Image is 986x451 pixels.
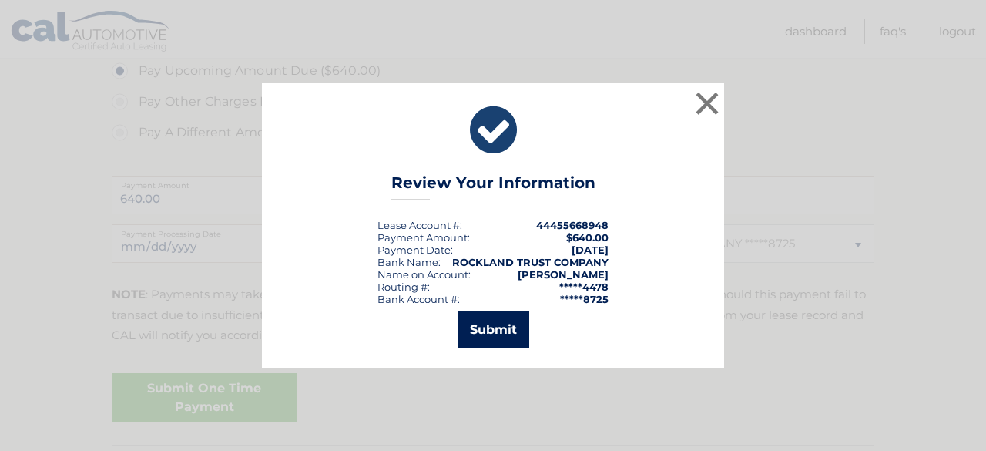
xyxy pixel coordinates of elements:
[452,256,609,268] strong: ROCKLAND TRUST COMPANY
[377,293,460,305] div: Bank Account #:
[377,256,441,268] div: Bank Name:
[458,311,529,348] button: Submit
[518,268,609,281] strong: [PERSON_NAME]
[377,268,471,281] div: Name on Account:
[377,244,453,256] div: :
[536,219,609,231] strong: 44455668948
[377,281,430,293] div: Routing #:
[377,231,470,244] div: Payment Amount:
[391,173,595,200] h3: Review Your Information
[572,244,609,256] span: [DATE]
[377,219,462,231] div: Lease Account #:
[692,88,723,119] button: ×
[377,244,451,256] span: Payment Date
[566,231,609,244] span: $640.00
